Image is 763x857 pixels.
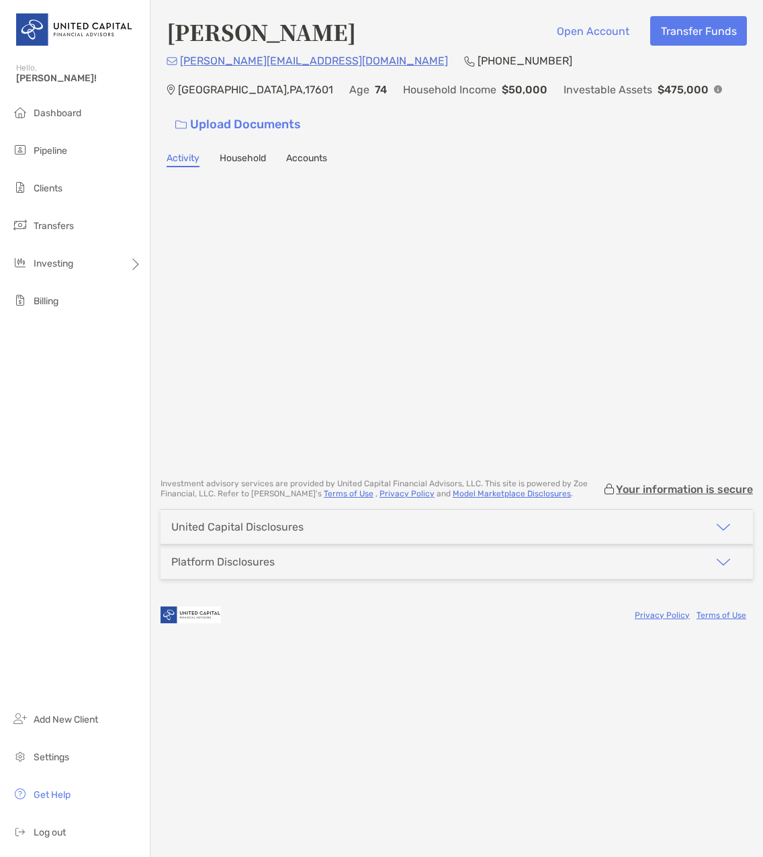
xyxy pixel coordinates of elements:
[375,81,387,98] p: 74
[167,16,356,47] h4: [PERSON_NAME]
[324,489,373,498] a: Terms of Use
[12,104,28,120] img: dashboard icon
[34,258,73,269] span: Investing
[171,521,304,533] div: United Capital Disclosures
[12,142,28,158] img: pipeline icon
[167,85,175,95] img: Location Icon
[16,5,134,54] img: United Capital Logo
[349,81,369,98] p: Age
[635,611,690,620] a: Privacy Policy
[478,52,572,69] p: [PHONE_NUMBER]
[175,120,187,130] img: button icon
[564,81,652,98] p: Investable Assets
[34,827,66,838] span: Log out
[171,555,275,568] div: Platform Disclosures
[167,152,199,167] a: Activity
[180,52,448,69] p: [PERSON_NAME][EMAIL_ADDRESS][DOMAIN_NAME]
[616,483,753,496] p: Your information is secure
[34,183,62,194] span: Clients
[34,107,81,119] span: Dashboard
[12,748,28,764] img: settings icon
[546,16,639,46] button: Open Account
[12,255,28,271] img: investing icon
[650,16,747,46] button: Transfer Funds
[220,152,266,167] a: Household
[34,296,58,307] span: Billing
[12,711,28,727] img: add_new_client icon
[403,81,496,98] p: Household Income
[715,554,731,570] img: icon arrow
[34,145,67,156] span: Pipeline
[715,519,731,535] img: icon arrow
[178,81,333,98] p: [GEOGRAPHIC_DATA] , PA , 17601
[34,789,71,801] span: Get Help
[12,786,28,802] img: get-help icon
[161,479,602,499] p: Investment advisory services are provided by United Capital Financial Advisors, LLC . This site i...
[167,57,177,65] img: Email Icon
[12,217,28,233] img: transfers icon
[286,152,327,167] a: Accounts
[34,752,69,763] span: Settings
[167,110,310,139] a: Upload Documents
[12,823,28,840] img: logout icon
[161,600,221,630] img: company logo
[379,489,435,498] a: Privacy Policy
[34,220,74,232] span: Transfers
[502,81,547,98] p: $50,000
[464,56,475,66] img: Phone Icon
[34,714,98,725] span: Add New Client
[453,489,571,498] a: Model Marketplace Disclosures
[714,85,722,93] img: Info Icon
[12,292,28,308] img: billing icon
[16,73,142,84] span: [PERSON_NAME]!
[658,81,709,98] p: $475,000
[697,611,746,620] a: Terms of Use
[12,179,28,195] img: clients icon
